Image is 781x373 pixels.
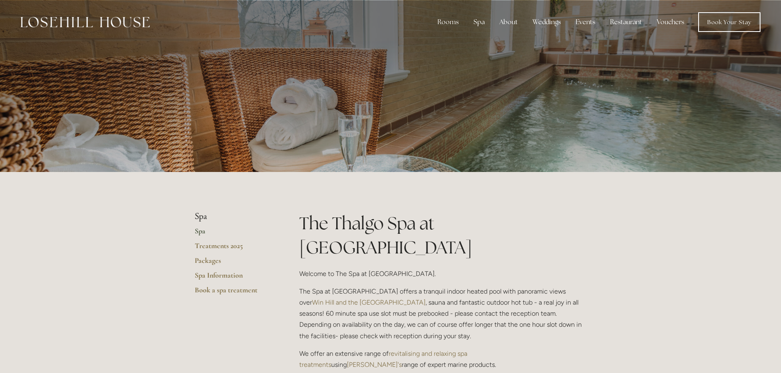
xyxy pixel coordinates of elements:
a: Spa [195,226,273,241]
p: We offer an extensive range of using range of expert marine products. [299,348,587,370]
p: The Spa at [GEOGRAPHIC_DATA] offers a tranquil indoor heated pool with panoramic views over , sau... [299,286,587,341]
p: Welcome to The Spa at [GEOGRAPHIC_DATA]. [299,268,587,279]
a: Spa Information [195,271,273,285]
a: Vouchers [650,14,691,30]
li: Spa [195,211,273,222]
div: Weddings [526,14,567,30]
a: Book Your Stay [698,12,761,32]
a: Treatments 2025 [195,241,273,256]
img: Losehill House [20,17,150,27]
div: Restaurant [603,14,649,30]
div: About [493,14,524,30]
div: Events [569,14,602,30]
h1: The Thalgo Spa at [GEOGRAPHIC_DATA] [299,211,587,260]
a: Packages [195,256,273,271]
a: Win Hill and the [GEOGRAPHIC_DATA] [312,298,426,306]
a: [PERSON_NAME]'s [347,361,402,368]
a: Book a spa treatment [195,285,273,300]
div: Rooms [431,14,465,30]
div: Spa [467,14,491,30]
